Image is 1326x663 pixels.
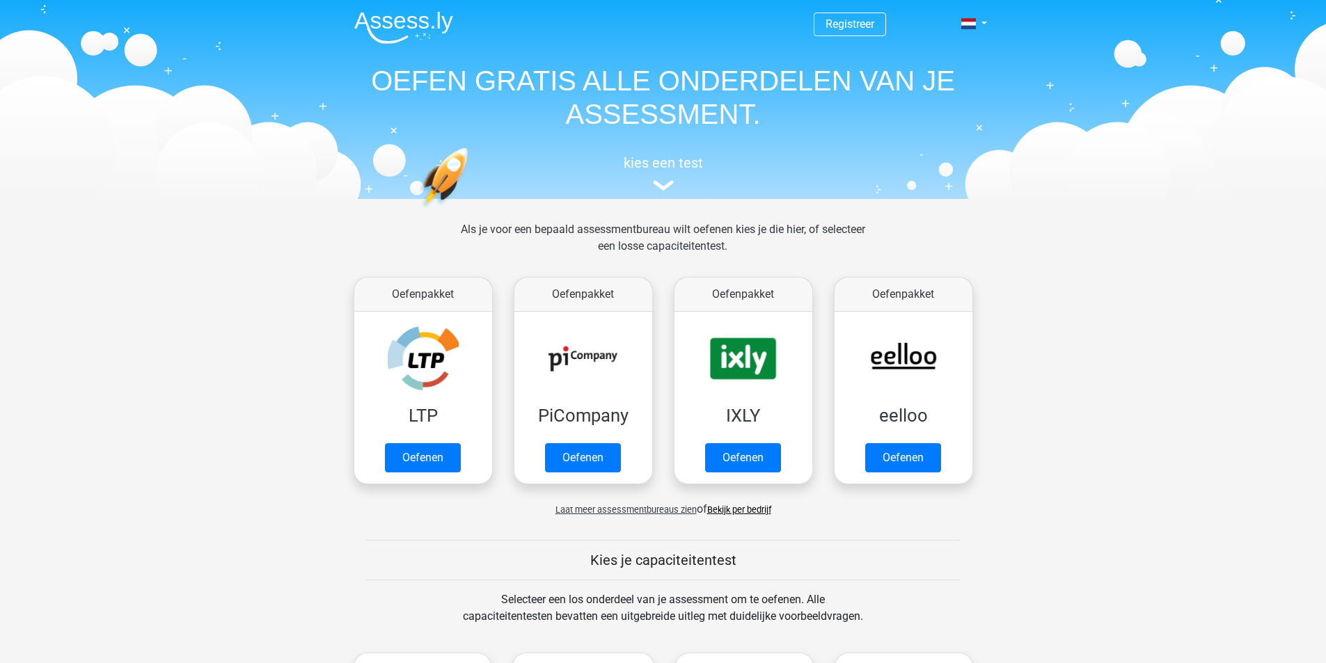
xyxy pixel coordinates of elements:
[653,180,674,191] img: assessment
[343,154,984,171] h5: kies een test
[450,221,876,271] div: Als je voor een bepaald assessmentbureau wilt oefenen kies je die hier, of selecteer een losse ca...
[385,443,461,472] a: Oefenen
[450,591,876,641] div: Selecteer een los onderdeel van je assessment om te oefenen. Alle capaciteitentesten bevatten een...
[826,17,874,31] a: Registreer
[707,504,771,515] a: Bekijk per bedrijf
[420,147,522,273] img: oefenen
[555,504,697,515] span: Laat meer assessmentbureaus zien
[343,64,984,131] h1: OEFEN GRATIS ALLE ONDERDELEN VAN JE ASSESSMENT.
[545,443,621,472] a: Oefenen
[343,490,984,518] div: of
[705,443,781,472] a: Oefenen
[354,11,453,44] img: Assessly
[366,552,961,568] h5: Kies je capaciteitentest
[865,443,941,472] a: Oefenen
[343,154,984,191] a: kies een test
